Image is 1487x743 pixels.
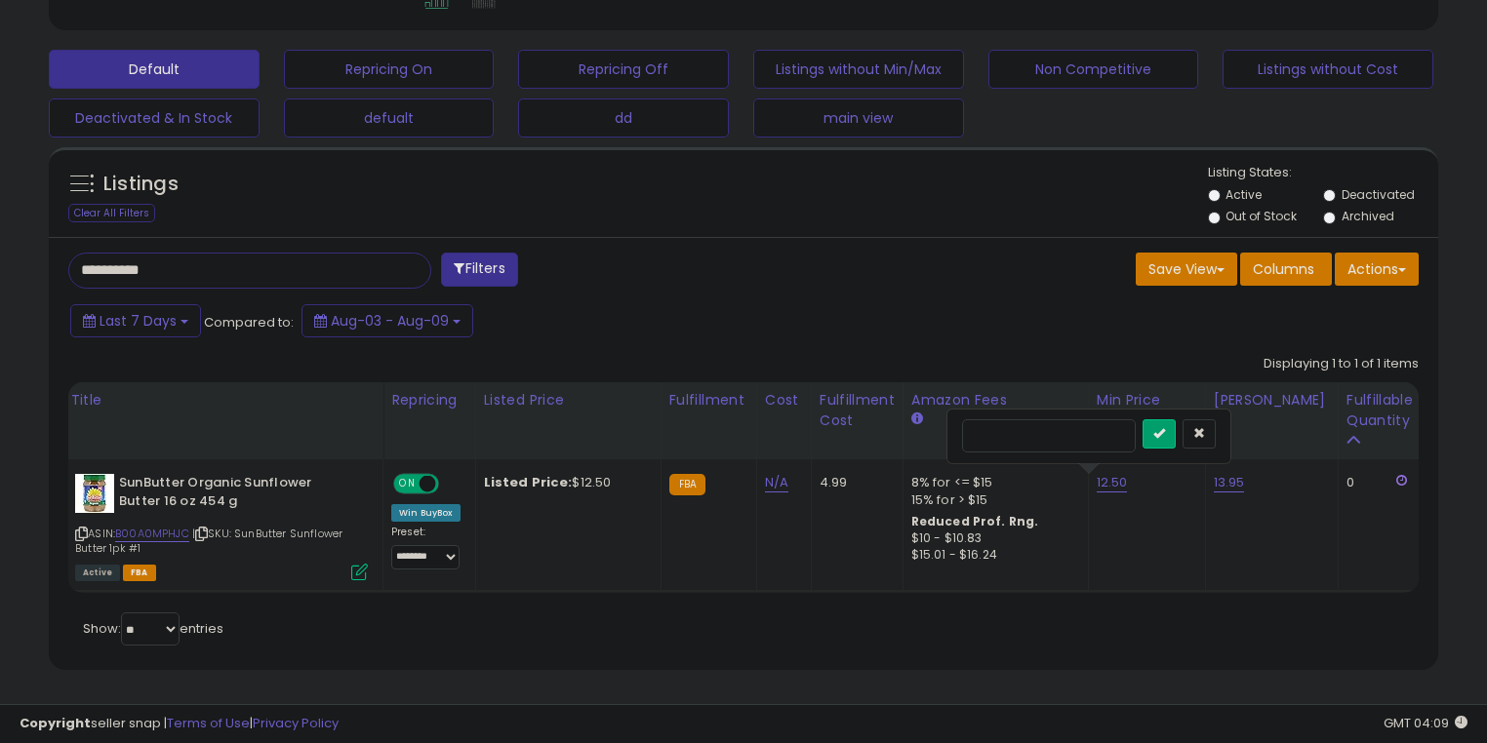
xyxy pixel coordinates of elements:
div: Fulfillable Quantity [1346,390,1414,431]
a: Privacy Policy [253,714,339,732]
span: Columns [1253,259,1314,279]
button: Actions [1335,253,1419,286]
div: Cost [765,390,803,411]
div: Fulfillment [669,390,748,411]
strong: Copyright [20,714,91,732]
a: 12.50 [1097,473,1128,492]
div: $15.01 - $16.24 [911,547,1073,564]
label: Archived [1342,208,1394,224]
div: $10 - $10.83 [911,530,1073,547]
div: 4.99 [820,474,888,491]
span: 2025-08-17 04:09 GMT [1384,714,1467,732]
span: OFF [436,476,467,492]
div: Win BuyBox [391,504,461,522]
label: Out of Stock [1226,208,1297,224]
span: ON [395,476,420,492]
button: Non Competitive [988,50,1199,89]
a: B00A0MPHJC [115,526,189,542]
div: Displaying 1 to 1 of 1 items [1264,355,1419,373]
button: Listings without Min/Max [753,50,964,89]
b: Reduced Prof. Rng. [911,513,1039,529]
div: [PERSON_NAME] [1214,390,1330,411]
h5: Listings [103,171,179,198]
button: Save View [1136,253,1237,286]
a: Terms of Use [167,714,250,732]
div: 15% for > $15 [911,491,1073,509]
span: Aug-03 - Aug-09 [331,311,449,331]
div: 8% for <= $15 [911,474,1073,491]
div: 0 [1346,474,1407,491]
button: main view [753,98,964,137]
small: Amazon Fees. [911,411,923,428]
button: Deactivated & In Stock [49,98,260,137]
b: Listed Price: [484,473,573,491]
div: Min Price [1097,390,1197,411]
button: Filters [441,253,517,287]
div: seller snap | | [20,715,339,733]
div: Clear All Filters [68,204,155,222]
span: All listings currently available for purchase on Amazon [75,565,120,581]
button: dd [518,98,729,137]
span: FBA [123,565,156,581]
button: Aug-03 - Aug-09 [301,304,473,337]
div: Repricing [391,390,467,411]
div: $12.50 [484,474,646,491]
p: Listing States: [1208,164,1439,182]
label: Deactivated [1342,186,1415,203]
div: Preset: [391,526,461,569]
span: Show: entries [83,619,223,638]
div: Amazon Fees [911,390,1080,411]
div: Title [70,390,375,411]
button: Columns [1240,253,1332,286]
a: 13.95 [1214,473,1245,492]
a: N/A [765,473,788,492]
button: defualt [284,98,495,137]
button: Repricing On [284,50,495,89]
div: Fulfillment Cost [820,390,895,431]
b: SunButter Organic Sunflower Butter 16 oz 454 g [119,474,356,515]
div: Listed Price [484,390,653,411]
button: Listings without Cost [1223,50,1433,89]
button: Last 7 Days [70,304,201,337]
span: Compared to: [204,313,294,332]
small: FBA [669,474,705,495]
button: Default [49,50,260,89]
span: Last 7 Days [100,311,177,331]
img: 5126HsoubBL._SL40_.jpg [75,474,114,513]
button: Repricing Off [518,50,729,89]
span: | SKU: SunButter Sunflower Butter 1pk #1 [75,526,342,555]
div: ASIN: [75,474,368,578]
label: Active [1226,186,1262,203]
